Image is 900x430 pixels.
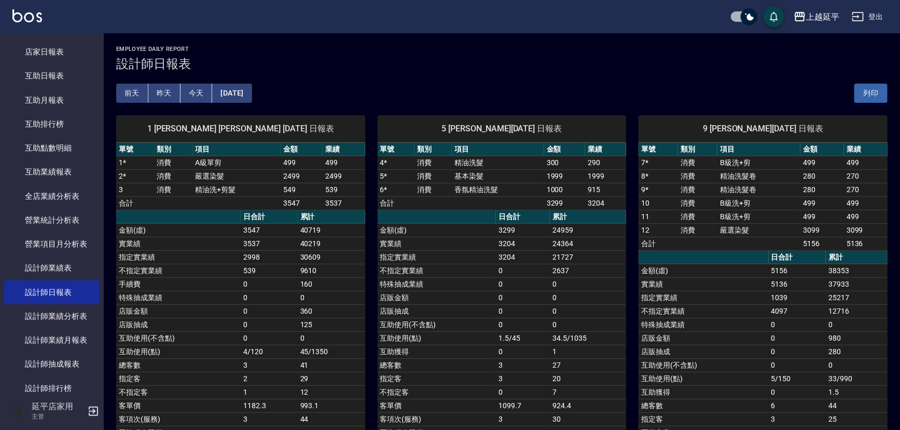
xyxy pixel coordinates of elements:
td: 499 [800,210,844,223]
td: 客項次(服務) [378,412,496,426]
td: 1.5/45 [496,331,550,345]
td: 499 [844,210,888,223]
a: 設計師抽成報表 [4,352,100,376]
td: 499 [800,156,844,169]
td: 549 [281,183,323,196]
td: 12716 [826,304,888,318]
th: 金額 [281,143,323,156]
img: Person [8,401,29,422]
td: 360 [298,304,365,318]
td: 0 [550,318,626,331]
th: 類別 [414,143,452,156]
td: 0 [241,291,298,304]
a: 互助日報表 [4,64,100,88]
td: 指定實業績 [116,250,241,264]
td: B級洗+剪 [717,196,800,210]
td: 實業績 [639,277,768,291]
td: 1999 [544,169,585,183]
th: 日合計 [241,210,298,224]
td: 280 [826,345,888,358]
td: 29 [298,372,365,385]
td: 3547 [241,223,298,237]
td: 3299 [544,196,585,210]
td: 3299 [496,223,550,237]
td: 店販金額 [639,331,768,345]
td: 總客數 [116,358,241,372]
td: 9610 [298,264,365,277]
td: 消費 [155,156,193,169]
td: 0 [241,331,298,345]
th: 類別 [678,143,717,156]
td: 0 [496,318,550,331]
td: 499 [844,156,888,169]
td: 30 [550,412,626,426]
td: 2 [241,372,298,385]
td: 499 [800,196,844,210]
td: 270 [844,183,888,196]
td: 合計 [639,237,678,250]
td: 0 [769,385,826,399]
td: 消費 [414,183,452,196]
td: 980 [826,331,888,345]
td: 0 [241,277,298,291]
td: 3 [496,372,550,385]
td: 嚴選染髮 [192,169,281,183]
td: 37933 [826,277,888,291]
td: 0 [550,291,626,304]
td: 消費 [155,183,193,196]
a: 互助排行榜 [4,112,100,136]
td: 160 [298,277,365,291]
td: 1 [241,385,298,399]
td: 5156 [800,237,844,250]
td: 指定實業績 [378,250,496,264]
td: 40219 [298,237,365,250]
td: 3204 [585,196,626,210]
td: 0 [826,318,888,331]
td: 44 [298,412,365,426]
a: 設計師業績分析表 [4,304,100,328]
td: 總客數 [378,358,496,372]
td: 1 [550,345,626,358]
td: 5136 [844,237,888,250]
td: 消費 [678,169,717,183]
button: 登出 [848,7,888,26]
td: 12 [298,385,365,399]
span: 1 [PERSON_NAME] [PERSON_NAME] [DATE] 日報表 [129,124,353,134]
td: 0 [550,304,626,318]
td: 0 [241,304,298,318]
th: 日合計 [496,210,550,224]
td: 店販抽成 [116,318,241,331]
td: 實業績 [116,237,241,250]
td: 539 [241,264,298,277]
a: 設計師排行榜 [4,377,100,400]
td: 44 [826,399,888,412]
a: 3 [119,185,123,194]
td: 精油洗髮 [452,156,544,169]
button: 昨天 [148,84,181,103]
td: 指定客 [378,372,496,385]
td: 27 [550,358,626,372]
td: 總客數 [639,399,768,412]
a: 設計師業績月報表 [4,328,100,352]
td: 34.5/1035 [550,331,626,345]
th: 單號 [378,143,415,156]
td: 不指定實業績 [378,264,496,277]
td: 0 [241,318,298,331]
button: save [764,6,784,27]
td: 0 [298,291,365,304]
td: 1039 [769,291,826,304]
td: 互助獲得 [639,385,768,399]
td: 0 [769,331,826,345]
td: 金額(虛) [639,264,768,277]
th: 業績 [323,143,365,156]
th: 累計 [826,251,888,264]
td: 消費 [414,156,452,169]
span: 5 [PERSON_NAME][DATE] 日報表 [390,124,614,134]
th: 業績 [585,143,626,156]
th: 單號 [116,143,155,156]
td: 25 [826,412,888,426]
td: 互助使用(點) [116,345,241,358]
button: 列印 [854,84,888,103]
td: 45/1350 [298,345,365,358]
td: 指定實業績 [639,291,768,304]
